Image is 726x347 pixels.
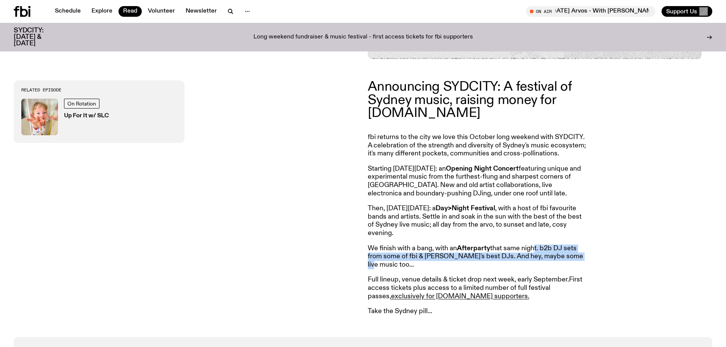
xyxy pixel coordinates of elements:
p: Take the Sydney pill... [368,307,587,316]
a: exclusively for [DOMAIN_NAME] supporters. [391,293,529,300]
button: Support Us [662,6,712,17]
p: Long weekend fundraiser & music festival - first access tickets for fbi supporters [253,34,473,41]
h3: Up For It w/ SLC [64,113,109,119]
p: Full lineup, venue details & ticket drop next week, early September. First access tickets plus ac... [368,276,587,301]
a: baby slcOn RotationUp For It w/ SLC [21,99,177,135]
p: Then, [DATE][DATE]: a , with a host of fbi favourite bands and artists. Settle in and soak in the... [368,205,587,237]
button: On Air[DATE] Arvos - With [PERSON_NAME] [526,6,655,17]
p: Starting [DATE][DATE]: an featuring unique and experimental music from the furthest-flung and sha... [368,165,587,198]
h3: SYDCITY: [DATE] & [DATE] [14,27,63,47]
strong: Opening Night Concert [446,165,519,172]
img: baby slc [21,99,58,135]
p: fbi returns to the city we love this October long weekend with SYDCITY. A celebration of the stre... [368,133,587,158]
a: Newsletter [181,6,221,17]
span: Support Us [666,8,697,15]
p: We finish with a bang, with an that same night. b2b DJ sets from some of fbi & [PERSON_NAME]'s be... [368,245,587,269]
a: Read [119,6,142,17]
p: Announcing SYDCITY: A festival of Sydney music, raising money for [DOMAIN_NAME] [368,80,587,120]
h3: Related Episode [21,88,177,92]
strong: Afterparty [457,245,490,252]
a: Explore [87,6,117,17]
a: Volunteer [143,6,179,17]
a: Schedule [50,6,85,17]
strong: Day>Night Festival [436,205,495,212]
